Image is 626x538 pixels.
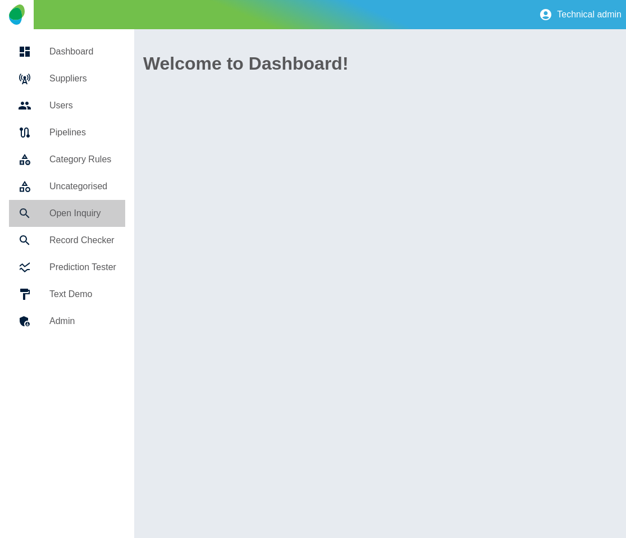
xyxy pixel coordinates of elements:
[49,126,116,139] h5: Pipelines
[9,146,125,173] a: Category Rules
[9,92,125,119] a: Users
[534,3,626,26] button: Technical admin
[9,65,125,92] a: Suppliers
[49,99,116,112] h5: Users
[49,234,116,247] h5: Record Checker
[9,4,24,25] img: Logo
[49,180,116,193] h5: Uncategorised
[9,227,125,254] a: Record Checker
[9,200,125,227] a: Open Inquiry
[49,261,116,274] h5: Prediction Tester
[49,288,116,301] h5: Text Demo
[9,173,125,200] a: Uncategorised
[49,72,116,85] h5: Suppliers
[49,314,116,328] h5: Admin
[49,207,116,220] h5: Open Inquiry
[49,153,116,166] h5: Category Rules
[9,308,125,335] a: Admin
[557,10,622,20] p: Technical admin
[9,38,125,65] a: Dashboard
[49,45,116,58] h5: Dashboard
[9,281,125,308] a: Text Demo
[143,50,617,77] h1: Welcome to Dashboard!
[9,119,125,146] a: Pipelines
[9,254,125,281] a: Prediction Tester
